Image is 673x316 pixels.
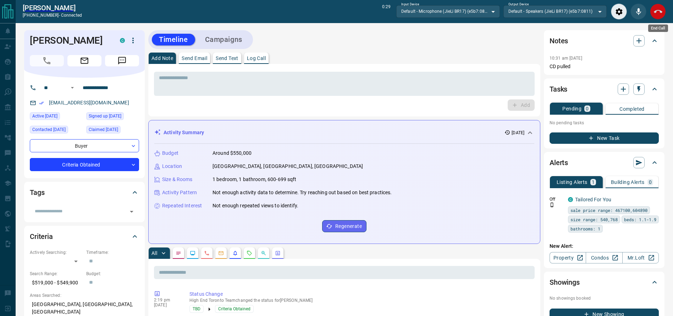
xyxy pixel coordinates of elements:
span: bathrooms: 1 [570,225,600,232]
span: Email [67,55,101,66]
p: New Alert: [550,243,659,250]
div: Showings [550,274,659,291]
svg: Agent Actions [275,250,281,256]
p: No showings booked [550,295,659,301]
button: Regenerate [322,220,366,232]
p: Pending [562,106,581,111]
div: Notes [550,32,659,49]
p: Not enough activity data to determine. Try reaching out based on best practices. [213,189,392,196]
svg: Requests [247,250,252,256]
button: New Task [550,132,659,144]
div: condos.ca [568,197,573,202]
h2: Showings [550,277,580,288]
h1: [PERSON_NAME] [30,35,109,46]
span: connected [61,13,82,18]
p: Building Alerts [611,180,645,185]
a: Mr.Loft [622,252,659,263]
a: [EMAIL_ADDRESS][DOMAIN_NAME] [49,100,129,105]
span: Contacted [DATE] [32,126,66,133]
svg: Calls [204,250,210,256]
p: Status Change [189,290,532,298]
span: Active [DATE] [32,113,57,120]
p: 0 [649,180,652,185]
div: Activity Summary[DATE] [154,126,534,139]
div: condos.ca [120,38,125,43]
p: Completed [619,107,645,111]
span: Claimed [DATE] [89,126,118,133]
p: Around $550,000 [213,149,252,157]
h2: Notes [550,35,568,47]
div: Tasks [550,81,659,98]
p: Location [162,163,182,170]
div: Fri Oct 10 2025 [30,112,83,122]
p: Budget: [86,271,139,277]
p: Budget [162,149,178,157]
svg: Emails [218,250,224,256]
p: Listing Alerts [557,180,588,185]
p: 0:29 [382,4,391,20]
span: Criteria Obtained [218,305,250,312]
h2: Tags [30,187,44,198]
p: 2:19 pm [154,298,179,303]
div: Fri Oct 10 2025 [86,126,139,136]
a: [PERSON_NAME] [23,4,82,12]
p: 10:31 am [DATE] [550,56,582,61]
p: Activity Pattern [162,189,197,196]
svg: Lead Browsing Activity [190,250,195,256]
svg: Email Verified [39,100,44,105]
span: Message [105,55,139,66]
p: Areas Searched: [30,292,139,299]
div: Buyer [30,139,139,152]
button: Open [127,207,137,217]
p: Off [550,196,564,202]
svg: Listing Alerts [232,250,238,256]
p: Timeframe: [86,249,139,256]
p: Size & Rooms [162,176,193,183]
p: [PHONE_NUMBER] - [23,12,82,18]
p: [GEOGRAPHIC_DATA], [GEOGRAPHIC_DATA], [GEOGRAPHIC_DATA] [213,163,363,170]
div: End Call [650,4,666,20]
h2: Tasks [550,83,567,95]
h2: Criteria [30,231,53,242]
span: Signed up [DATE] [89,113,121,120]
h2: Alerts [550,157,568,168]
div: Alerts [550,154,659,171]
div: End Call [648,24,668,32]
div: Default - Microphone (JieLi BR17) (e5b7:0811) [396,5,500,17]
p: Log Call [247,56,266,61]
a: Condos [586,252,622,263]
svg: Notes [176,250,181,256]
span: size range: 540,768 [570,216,618,223]
p: Repeated Interest [162,202,202,209]
p: Search Range: [30,271,83,277]
p: Activity Summary [164,129,204,136]
label: Input Device [401,2,419,7]
div: Tags [30,184,139,201]
p: [DATE] [512,130,524,136]
button: Open [68,83,77,92]
p: High End Toronto Team changed the status for [PERSON_NAME] [189,298,532,303]
label: Output Device [508,2,529,7]
div: Audio Settings [611,4,627,20]
p: No pending tasks [550,118,659,128]
div: Mute [630,4,646,20]
span: Call [30,55,64,66]
p: Send Text [216,56,238,61]
div: Fri Oct 10 2025 [30,126,83,136]
p: $519,000 - $549,900 [30,277,83,289]
p: CD pulled [550,63,659,70]
button: Campaigns [198,34,249,45]
p: Send Email [182,56,207,61]
p: 0 [586,106,589,111]
span: beds: 1.1-1.9 [624,216,656,223]
p: Actively Searching: [30,249,83,256]
svg: Opportunities [261,250,266,256]
p: 1 [592,180,595,185]
div: Criteria Obtained [30,158,139,171]
p: 1 bedroom, 1 bathroom, 600-699 sqft [213,176,297,183]
button: Timeline [152,34,195,45]
div: Default - Speakers (JieLi BR17) (e5b7:0811) [503,5,607,17]
svg: Push Notification Only [550,202,555,207]
div: Criteria [30,228,139,245]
